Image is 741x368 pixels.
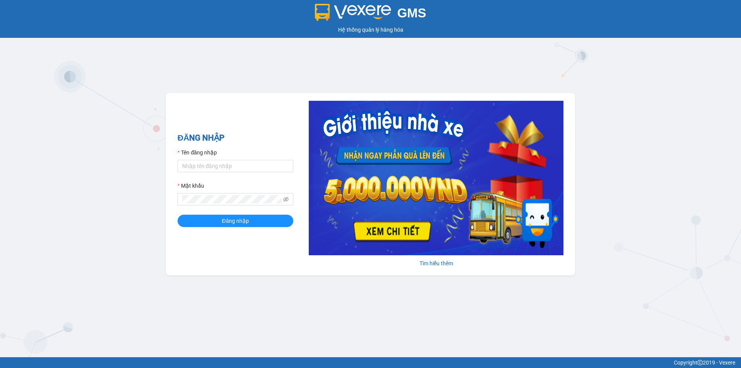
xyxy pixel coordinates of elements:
label: Mật khẩu [178,181,204,190]
label: Tên đăng nhập [178,148,217,157]
span: Đăng nhập [222,217,249,225]
span: GMS [397,6,426,20]
h2: ĐĂNG NHẬP [178,132,293,144]
span: eye-invisible [283,197,289,202]
button: Đăng nhập [178,215,293,227]
div: Copyright 2019 - Vexere [6,358,735,367]
input: Mật khẩu [182,195,282,204]
img: logo 2 [315,4,391,21]
span: copyright [697,360,703,365]
input: Tên đăng nhập [178,160,293,172]
div: Tìm hiểu thêm [309,259,563,268]
a: GMS [315,12,426,18]
img: banner-0 [309,101,563,255]
div: Hệ thống quản lý hàng hóa [2,25,739,34]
